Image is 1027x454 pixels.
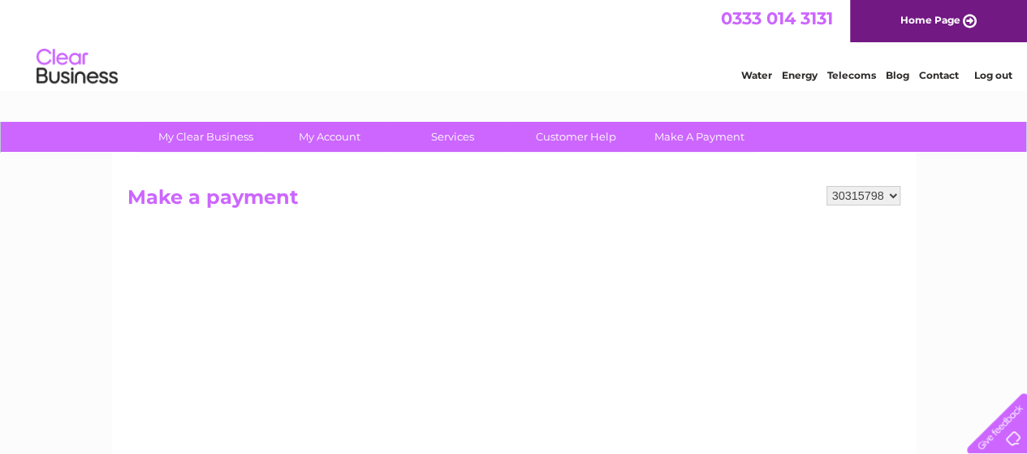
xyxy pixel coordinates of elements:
a: Services [386,122,520,152]
a: My Clear Business [139,122,273,152]
a: Water [741,69,772,81]
a: Log out [973,69,1012,81]
a: Blog [886,69,909,81]
a: Energy [782,69,818,81]
a: My Account [262,122,396,152]
img: logo.png [36,42,119,92]
h2: Make a payment [127,186,900,217]
a: 0333 014 3131 [721,8,833,28]
div: Clear Business is a trading name of Verastar Limited (registered in [GEOGRAPHIC_DATA] No. 3667643... [131,9,898,79]
a: Customer Help [509,122,643,152]
a: Contact [919,69,959,81]
a: Make A Payment [632,122,766,152]
a: Telecoms [827,69,876,81]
